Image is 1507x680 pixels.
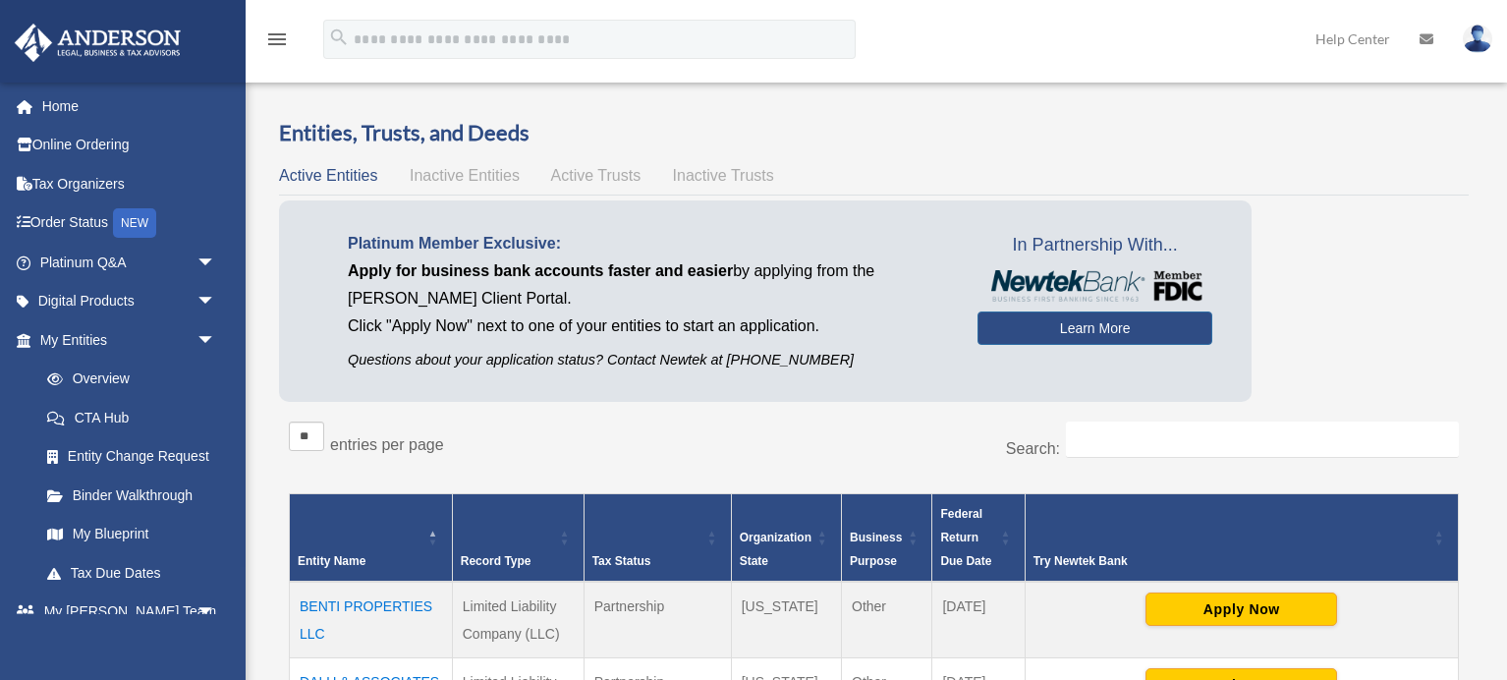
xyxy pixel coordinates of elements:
td: [DATE] [932,582,1025,658]
span: Record Type [461,554,531,568]
div: Try Newtek Bank [1033,549,1428,573]
a: Online Ordering [14,126,246,165]
span: Inactive Entities [410,167,520,184]
a: Order StatusNEW [14,203,246,244]
label: Search: [1006,440,1060,457]
p: Platinum Member Exclusive: [348,230,948,257]
td: BENTI PROPERTIES LLC [290,582,453,658]
span: Entity Name [298,554,365,568]
img: User Pic [1463,25,1492,53]
div: NEW [113,208,156,238]
td: [US_STATE] [731,582,841,658]
i: search [328,27,350,48]
td: Limited Liability Company (LLC) [452,582,584,658]
p: by applying from the [PERSON_NAME] Client Portal. [348,257,948,312]
span: Active Entities [279,167,377,184]
a: menu [265,34,289,51]
a: Tax Organizers [14,164,246,203]
a: Binder Walkthrough [28,476,236,515]
span: Organization State [740,531,811,568]
td: Partnership [584,582,731,658]
span: arrow_drop_down [196,282,236,322]
th: Tax Status: Activate to sort [584,494,731,583]
th: Record Type: Activate to sort [452,494,584,583]
span: In Partnership With... [977,230,1212,261]
th: Try Newtek Bank : Activate to sort [1025,494,1458,583]
i: menu [265,28,289,51]
th: Federal Return Due Date: Activate to sort [932,494,1025,583]
a: Entity Change Request [28,437,236,477]
th: Organization State: Activate to sort [731,494,841,583]
button: Apply Now [1145,593,1337,626]
span: Apply for business bank accounts faster and easier [348,262,733,279]
p: Questions about your application status? Contact Newtek at [PHONE_NUMBER] [348,348,948,372]
a: Home [14,86,246,126]
a: Platinum Q&Aarrow_drop_down [14,243,246,282]
td: Other [842,582,932,658]
span: Federal Return Due Date [940,507,991,568]
th: Business Purpose: Activate to sort [842,494,932,583]
a: Tax Due Dates [28,553,236,593]
span: Tax Status [592,554,651,568]
a: CTA Hub [28,398,236,437]
span: Business Purpose [850,531,902,568]
a: Digital Productsarrow_drop_down [14,282,246,321]
span: arrow_drop_down [196,593,236,633]
span: arrow_drop_down [196,243,236,283]
span: Inactive Trusts [673,167,774,184]
img: Anderson Advisors Platinum Portal [9,24,187,62]
a: My Entitiesarrow_drop_down [14,320,236,360]
a: My [PERSON_NAME] Teamarrow_drop_down [14,593,246,632]
a: Overview [28,360,226,399]
span: arrow_drop_down [196,320,236,361]
a: My Blueprint [28,515,236,554]
th: Entity Name: Activate to invert sorting [290,494,453,583]
a: Learn More [977,312,1212,345]
h3: Entities, Trusts, and Deeds [279,118,1469,148]
p: Click "Apply Now" next to one of your entities to start an application. [348,312,948,340]
label: entries per page [330,436,444,453]
img: NewtekBankLogoSM.png [987,270,1202,302]
span: Active Trusts [551,167,642,184]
